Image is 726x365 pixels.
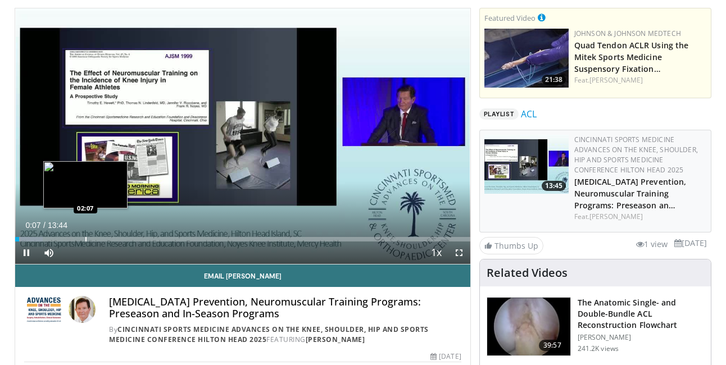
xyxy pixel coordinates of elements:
img: Cincinnati Sports Medicine Advances on the Knee, Shoulder, Hip and Sports Medicine Conference Hil... [24,296,64,323]
img: 51fb0462-60db-404c-852f-aaa1446bf860.150x105_q85_crop-smart_upscale.jpg [484,135,569,194]
span: 0:07 [25,221,40,230]
div: Feat. [574,212,706,222]
p: [PERSON_NAME] [578,333,704,342]
h3: The Anatomic Single- and Double-Bundle ACL Reconstruction Flowchart [578,297,704,331]
a: Quad Tendon ACLR Using the Mitek Sports Medicine Suspensory Fixation… [574,40,689,74]
img: Avatar [69,296,96,323]
li: [DATE] [674,237,707,249]
a: 39:57 The Anatomic Single- and Double-Bundle ACL Reconstruction Flowchart [PERSON_NAME] 241.2K views [487,297,704,357]
button: Pause [15,241,38,264]
li: 1 view [636,238,668,250]
div: Feat. [574,75,706,85]
span: 13:44 [48,221,67,230]
a: [PERSON_NAME] [589,75,643,85]
a: [MEDICAL_DATA] Prevention, Neuromuscular Training Programs: Preseason an… [574,176,687,211]
button: Fullscreen [448,241,470,264]
span: 39:57 [539,340,566,351]
a: ACL [521,107,537,121]
a: Johnson & Johnson MedTech [574,29,681,38]
span: 13:45 [542,181,566,191]
span: / [43,221,46,230]
div: Progress Bar [15,237,470,241]
span: Playlist [479,108,519,120]
h4: [MEDICAL_DATA] Prevention, Neuromuscular Training Programs: Preseason and In-Season Programs [109,296,461,320]
p: 241.2K views [578,344,619,353]
video-js: Video Player [15,8,470,264]
span: 21:38 [542,75,566,85]
a: [PERSON_NAME] [589,212,643,221]
div: [DATE] [430,352,461,362]
a: 21:38 [484,29,569,88]
a: Cincinnati Sports Medicine Advances on the Knee, Shoulder, Hip and Sports Medicine Conference Hil... [574,135,698,175]
a: [PERSON_NAME] [306,335,365,344]
button: Playback Rate [425,241,448,264]
a: Email [PERSON_NAME] [15,264,470,287]
img: b78fd9da-dc16-4fd1-a89d-538d899827f1.150x105_q85_crop-smart_upscale.jpg [484,29,569,88]
img: Fu_0_3.png.150x105_q85_crop-smart_upscale.jpg [487,298,570,356]
a: Cincinnati Sports Medicine Advances on the Knee, Shoulder, Hip and Sports Medicine Conference Hil... [109,325,429,344]
small: Featured Video [484,13,536,23]
img: image.jpeg [43,161,128,208]
h4: Related Videos [487,266,568,280]
a: 13:45 [484,135,569,194]
button: Mute [38,241,60,264]
div: By FEATURING [109,325,461,345]
a: Thumbs Up [479,237,543,254]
